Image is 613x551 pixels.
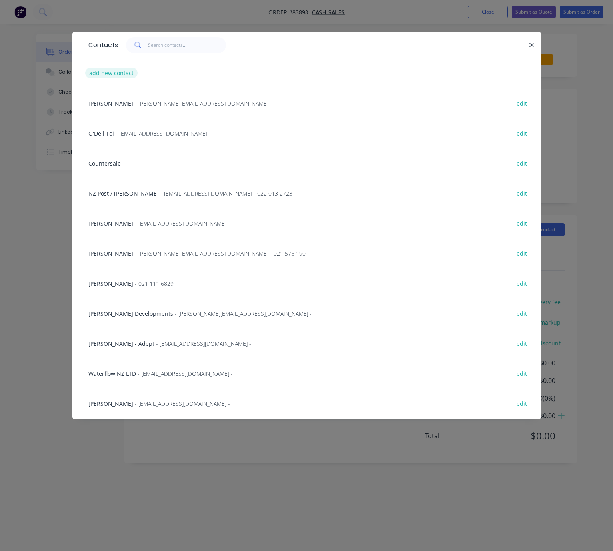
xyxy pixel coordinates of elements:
[513,398,531,409] button: edit
[156,340,251,347] span: - [EMAIL_ADDRESS][DOMAIN_NAME] -
[85,68,138,78] button: add new contact
[138,370,233,377] span: - [EMAIL_ADDRESS][DOMAIN_NAME] -
[513,218,531,228] button: edit
[135,100,272,107] span: - [PERSON_NAME][EMAIL_ADDRESS][DOMAIN_NAME] -
[135,250,306,257] span: - [PERSON_NAME][EMAIL_ADDRESS][DOMAIN_NAME] - 021 575 190
[88,220,133,227] span: [PERSON_NAME]
[135,280,174,287] span: - 021 111 6829
[88,100,133,107] span: [PERSON_NAME]
[513,338,531,349] button: edit
[160,190,292,197] span: - [EMAIL_ADDRESS][DOMAIN_NAME] - 022 013 2723
[513,188,531,198] button: edit
[88,340,154,347] span: [PERSON_NAME] - Adept
[88,400,133,407] span: [PERSON_NAME]
[116,130,211,137] span: - [EMAIL_ADDRESS][DOMAIN_NAME] -
[513,248,531,258] button: edit
[88,310,173,317] span: [PERSON_NAME] Developments
[88,280,133,287] span: [PERSON_NAME]
[88,190,159,197] span: NZ Post / [PERSON_NAME]
[513,278,531,289] button: edit
[513,368,531,379] button: edit
[513,308,531,319] button: edit
[175,310,312,317] span: - [PERSON_NAME][EMAIL_ADDRESS][DOMAIN_NAME] -
[513,128,531,138] button: edit
[135,400,230,407] span: - [EMAIL_ADDRESS][DOMAIN_NAME] -
[88,130,114,137] span: O'Dell Toi
[88,160,121,167] span: Countersale
[88,370,136,377] span: Waterflow NZ LTD
[513,98,531,108] button: edit
[148,37,226,53] input: Search contacts...
[135,220,230,227] span: - [EMAIL_ADDRESS][DOMAIN_NAME] -
[84,32,118,58] div: Contacts
[88,250,133,257] span: [PERSON_NAME]
[122,160,124,167] span: -
[513,158,531,168] button: edit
